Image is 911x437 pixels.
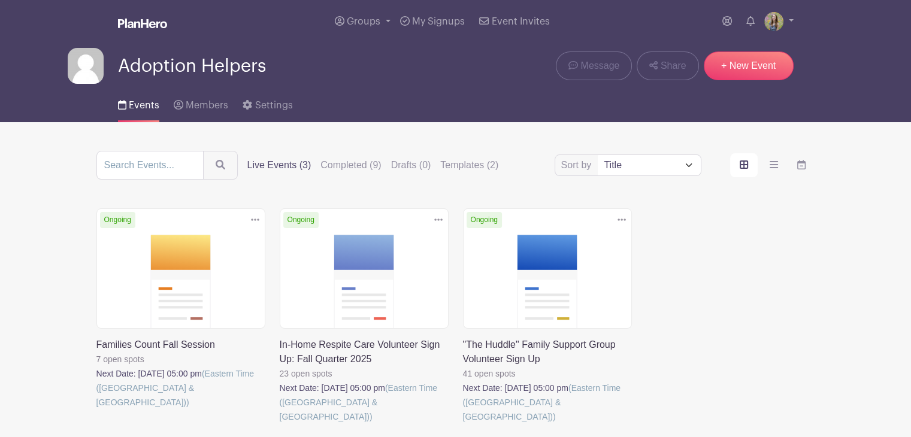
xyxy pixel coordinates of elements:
span: Groups [347,17,380,26]
a: Share [637,51,698,80]
div: order and view [730,153,815,177]
span: Adoption Helpers [118,56,266,76]
span: My Signups [412,17,465,26]
input: Search Events... [96,151,204,180]
a: Message [556,51,632,80]
a: Events [118,84,159,122]
label: Live Events (3) [247,158,311,172]
span: Members [186,101,228,110]
img: default-ce2991bfa6775e67f084385cd625a349d9dcbb7a52a09fb2fda1e96e2d18dcdb.png [68,48,104,84]
label: Templates (2) [440,158,498,172]
div: filters [247,158,499,172]
span: Settings [255,101,293,110]
a: + New Event [704,51,794,80]
label: Completed (9) [320,158,381,172]
img: logo_white-6c42ec7e38ccf1d336a20a19083b03d10ae64f83f12c07503d8b9e83406b4c7d.svg [118,19,167,28]
span: Events [129,101,159,110]
label: Drafts (0) [391,158,431,172]
span: Share [661,59,686,73]
span: Message [580,59,619,73]
a: Members [174,84,228,122]
label: Sort by [561,158,595,172]
span: Event Invites [492,17,550,26]
img: IMG_0582.jpg [764,12,783,31]
a: Settings [243,84,292,122]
